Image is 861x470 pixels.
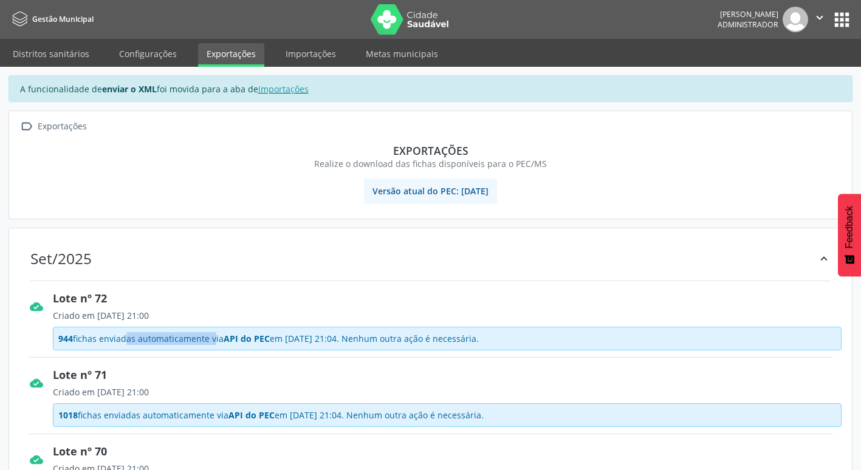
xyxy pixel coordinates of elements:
div: Criado em [DATE] 21:00 [53,386,842,398]
a: Configurações [111,43,185,64]
strong: enviar o XML [102,83,157,95]
div: Criado em [DATE] 21:00 [53,309,842,322]
span: Gestão Municipal [32,14,94,24]
a: Importações [277,43,345,64]
a:  Exportações [18,118,89,135]
i: cloud_done [30,376,43,390]
span: Versão atual do PEC: [DATE] [364,179,497,204]
div: Lote nº 71 [53,367,842,383]
a: Distritos sanitários [4,43,98,64]
a: Metas municipais [357,43,447,64]
span: 944 [58,333,73,344]
div: Lote nº 70 [53,443,842,460]
i: keyboard_arrow_up [817,252,831,265]
i:  [18,118,35,135]
i: cloud_done [30,300,43,313]
span: 1018 [58,409,78,421]
span: Feedback [844,206,855,248]
i:  [813,11,826,24]
span: fichas enviadas automaticamente via em [DATE] 21:04. Nenhum outra ação é necessária. [58,332,479,345]
div: [PERSON_NAME] [718,9,778,19]
i: cloud_done [30,453,43,466]
span: API do PEC [224,333,270,344]
button:  [808,7,831,32]
div: Realize o download das fichas disponíveis para o PEC/MS [26,157,835,170]
span: fichas enviadas automaticamente via em [DATE] 21:04. Nenhum outra ação é necessária. [58,409,484,421]
div: Exportações [35,118,89,135]
button: Feedback - Mostrar pesquisa [838,194,861,276]
img: img [783,7,808,32]
button: apps [831,9,852,30]
a: Gestão Municipal [9,9,94,29]
div: Set/2025 [30,250,92,267]
div: Exportações [26,144,835,157]
a: Importações [258,83,309,95]
span: API do PEC [228,409,275,421]
div: Lote nº 72 [53,290,842,307]
div: keyboard_arrow_up [817,250,831,267]
a: Exportações [198,43,264,67]
span: Administrador [718,19,778,30]
div: A funcionalidade de foi movida para a aba de [9,75,852,102]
